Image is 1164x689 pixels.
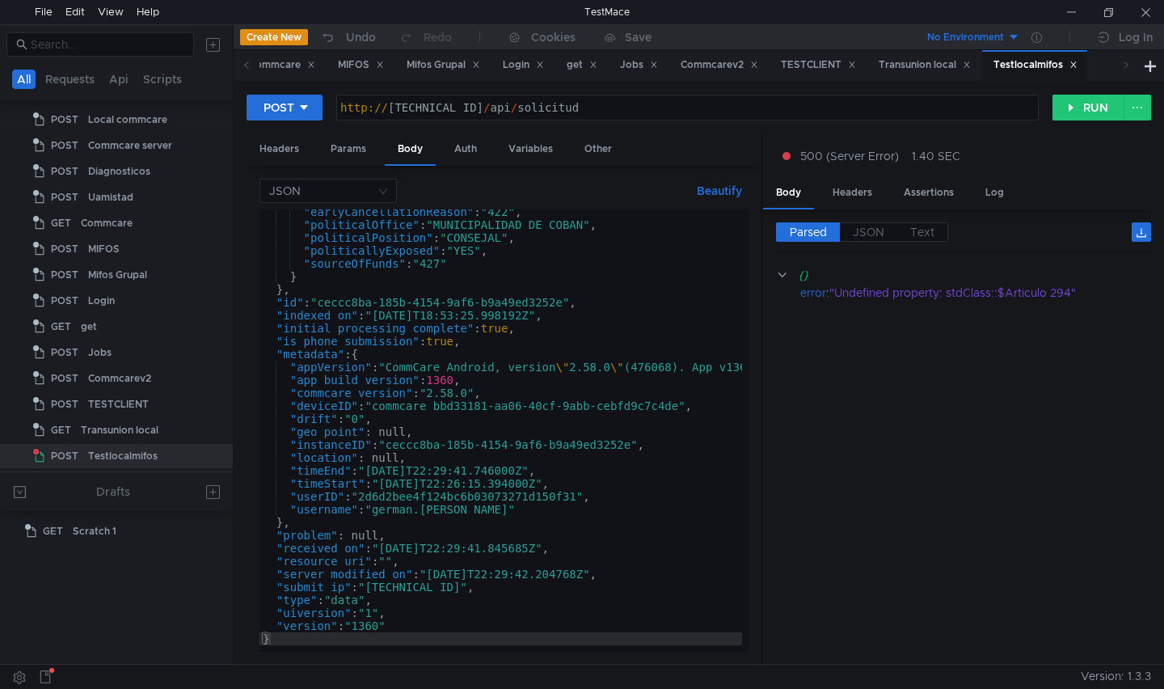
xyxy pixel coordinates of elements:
[1052,95,1124,120] button: RUN
[927,30,1004,45] div: No Environment
[51,289,78,313] span: POST
[910,225,934,239] span: Text
[993,57,1078,74] div: Testlocalmifos
[51,211,71,235] span: GET
[264,99,294,116] div: POST
[40,70,99,89] button: Requests
[620,57,658,74] div: Jobs
[800,284,826,302] div: error
[81,211,133,235] div: Commcare
[424,27,452,47] div: Redo
[690,181,749,201] button: Beautify
[800,147,899,165] span: 500 (Server Error)
[781,57,856,74] div: TESTCLIENT
[346,27,376,47] div: Undo
[503,57,544,74] div: Login
[829,284,1130,302] div: "Undefined property: stdClass::$Articulo 294"
[51,159,78,184] span: POST
[387,25,463,49] button: Redo
[681,57,758,74] div: Commcarev2
[88,366,151,391] div: Commcarev2
[247,95,323,120] button: POST
[853,225,884,239] span: JSON
[567,57,597,74] div: get
[571,134,625,164] div: Other
[51,444,78,468] span: POST
[51,366,78,391] span: POST
[763,178,814,209] div: Body
[338,57,384,74] div: MIFOS
[1119,27,1153,47] div: Log In
[88,108,167,132] div: Local commcare
[51,418,71,442] span: GET
[912,149,960,163] div: 1.40 SEC
[625,32,652,43] div: Save
[51,133,78,158] span: POST
[879,57,971,74] div: Transunion local
[820,178,885,208] div: Headers
[1081,665,1151,688] span: Version: 1.3.3
[88,133,172,158] div: Commcare server
[73,519,116,543] div: Scratch 1
[81,418,158,442] div: Transunion local
[31,36,184,53] input: Search...
[88,340,112,365] div: Jobs
[104,70,133,89] button: Api
[51,108,78,132] span: POST
[972,178,1017,208] div: Log
[800,284,1151,302] div: :
[891,178,967,208] div: Assertions
[88,444,158,468] div: Testlocalmifos
[308,25,387,49] button: Undo
[51,185,78,209] span: POST
[138,70,187,89] button: Scripts
[407,57,480,74] div: Mifos Grupal
[908,24,1020,50] button: No Environment
[221,57,315,74] div: Local commcare
[12,70,36,89] button: All
[88,159,150,184] div: Diagnosticos
[81,315,97,339] div: get
[43,519,63,543] span: GET
[51,340,78,365] span: POST
[799,266,1128,284] div: {}
[790,225,827,239] span: Parsed
[318,134,379,164] div: Params
[96,482,130,501] div: Drafts
[385,134,436,166] div: Body
[51,315,71,339] span: GET
[88,237,120,261] div: MIFOS
[88,185,133,209] div: Uamistad
[441,134,490,164] div: Auth
[51,392,78,416] span: POST
[531,27,576,47] div: Cookies
[88,289,115,313] div: Login
[240,29,308,45] button: Create New
[247,134,312,164] div: Headers
[88,263,147,287] div: Mifos Grupal
[88,392,149,416] div: TESTCLIENT
[51,237,78,261] span: POST
[51,263,78,287] span: POST
[496,134,566,164] div: Variables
